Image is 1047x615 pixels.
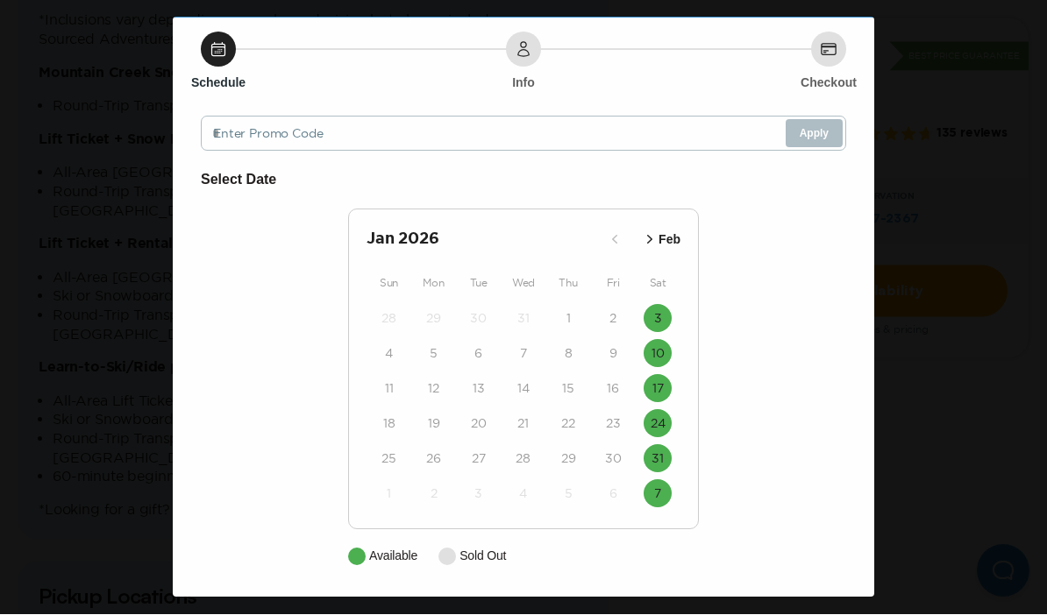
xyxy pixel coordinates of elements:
button: 10 [644,340,672,368]
p: Feb [659,231,680,250]
button: 6 [599,480,627,508]
button: 7 [644,480,672,508]
time: 5 [565,485,573,503]
button: 28 [509,445,538,473]
time: 22 [561,415,575,433]
div: Thu [546,273,591,294]
time: 19 [428,415,440,433]
time: 6 [609,485,617,503]
div: Sun [367,273,411,294]
button: 8 [554,340,582,368]
button: 3 [465,480,493,508]
time: 15 [562,380,574,398]
time: 9 [609,345,617,363]
time: 21 [517,415,529,433]
button: 26 [420,445,448,473]
time: 7 [520,345,527,363]
button: 29 [554,445,582,473]
button: 4 [375,340,403,368]
div: Mon [411,273,456,294]
time: 29 [426,310,441,328]
h6: Select Date [201,169,846,192]
time: 27 [472,450,486,468]
div: Sat [636,273,680,294]
button: 11 [375,375,403,403]
button: 6 [465,340,493,368]
time: 24 [651,415,666,433]
button: 2 [599,305,627,333]
button: 17 [644,375,672,403]
time: 30 [470,310,487,328]
button: 19 [420,410,448,438]
time: 1 [387,485,391,503]
time: 10 [652,345,665,363]
button: 27 [465,445,493,473]
time: 28 [381,310,396,328]
button: 7 [509,340,538,368]
time: 3 [654,310,662,328]
button: Feb [636,226,686,255]
time: 7 [654,485,661,503]
button: 1 [554,305,582,333]
button: 2 [420,480,448,508]
h6: Info [512,74,535,92]
time: 20 [471,415,487,433]
time: 16 [607,380,619,398]
time: 23 [606,415,621,433]
time: 2 [431,485,438,503]
time: 4 [519,485,527,503]
button: 22 [554,410,582,438]
h2: Jan 2026 [367,228,601,252]
button: 18 [375,410,403,438]
button: 5 [554,480,582,508]
p: Available [369,548,417,566]
time: 4 [385,345,393,363]
div: Fri [591,273,636,294]
button: 14 [509,375,538,403]
time: 11 [385,380,394,398]
time: 29 [561,450,576,468]
button: 30 [465,305,493,333]
time: 13 [473,380,485,398]
button: 13 [465,375,493,403]
div: Tue [456,273,501,294]
h6: Checkout [801,74,857,92]
time: 12 [428,380,439,398]
time: 3 [474,485,482,503]
time: 5 [430,345,438,363]
button: 1 [375,480,403,508]
button: 4 [509,480,538,508]
button: 16 [599,375,627,403]
button: 20 [465,410,493,438]
h6: Schedule [191,74,246,92]
time: 25 [381,450,396,468]
time: 17 [652,380,664,398]
button: 21 [509,410,538,438]
button: 31 [644,445,672,473]
time: 2 [609,310,616,328]
time: 6 [474,345,482,363]
time: 31 [652,450,664,468]
button: 28 [375,305,403,333]
button: 12 [420,375,448,403]
button: 29 [420,305,448,333]
button: 15 [554,375,582,403]
button: 3 [644,305,672,333]
time: 14 [517,380,530,398]
time: 26 [426,450,441,468]
div: Wed [501,273,545,294]
button: 9 [599,340,627,368]
time: 31 [517,310,530,328]
button: 25 [375,445,403,473]
time: 1 [566,310,571,328]
time: 30 [605,450,622,468]
p: Sold Out [459,548,506,566]
time: 28 [516,450,531,468]
time: 18 [383,415,395,433]
button: 30 [599,445,627,473]
button: 5 [420,340,448,368]
button: 31 [509,305,538,333]
button: 24 [644,410,672,438]
button: 23 [599,410,627,438]
time: 8 [565,345,573,363]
